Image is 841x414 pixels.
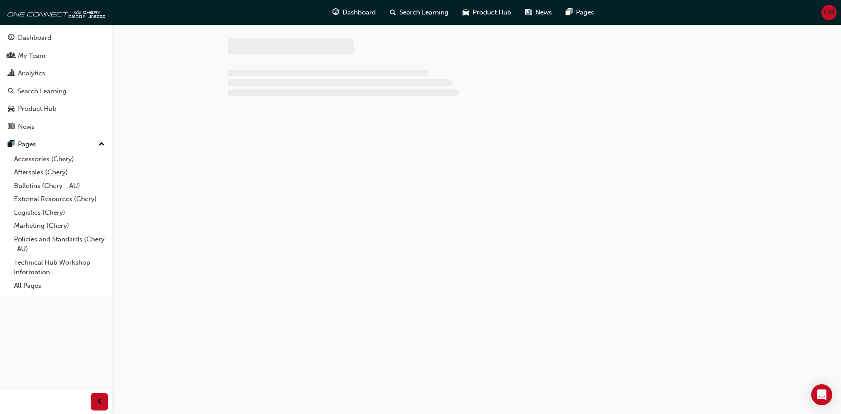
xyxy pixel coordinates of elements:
[11,279,108,293] a: All Pages
[99,139,105,150] span: up-icon
[811,384,832,405] div: Open Intercom Messenger
[535,7,552,18] span: News
[11,256,108,279] a: Technical Hub Workshop information
[4,30,108,46] a: Dashboard
[8,88,14,96] span: search-icon
[11,206,108,219] a: Logistics (Chery)
[576,7,594,18] span: Pages
[18,51,46,61] div: My Team
[8,141,14,149] span: pages-icon
[518,4,559,21] a: news-iconNews
[390,7,396,18] span: search-icon
[383,4,456,21] a: search-iconSearch Learning
[824,7,834,18] span: CM
[821,5,837,20] button: CM
[4,101,108,117] a: Product Hub
[11,152,108,166] a: Accessories (Chery)
[4,28,108,136] button: DashboardMy TeamAnalyticsSearch LearningProduct HubNews
[18,122,35,132] div: News
[8,105,14,113] span: car-icon
[4,4,105,21] img: oneconnect
[18,68,45,78] div: Analytics
[8,123,14,131] span: news-icon
[566,7,572,18] span: pages-icon
[8,70,14,78] span: chart-icon
[18,86,67,96] div: Search Learning
[525,7,532,18] span: news-icon
[463,7,469,18] span: car-icon
[456,4,518,21] a: car-iconProduct Hub
[11,179,108,193] a: Bulletins (Chery - AU)
[8,34,14,42] span: guage-icon
[11,192,108,206] a: External Resources (Chery)
[18,104,57,114] div: Product Hub
[96,396,103,407] span: prev-icon
[343,7,376,18] span: Dashboard
[11,219,108,233] a: Marketing (Chery)
[4,136,108,152] button: Pages
[4,48,108,64] a: My Team
[399,7,449,18] span: Search Learning
[11,233,108,256] a: Policies and Standards (Chery -AU)
[4,65,108,81] a: Analytics
[18,33,51,43] div: Dashboard
[11,166,108,179] a: Aftersales (Chery)
[18,139,36,149] div: Pages
[4,119,108,135] a: News
[473,7,511,18] span: Product Hub
[8,52,14,60] span: people-icon
[559,4,601,21] a: pages-iconPages
[4,83,108,99] a: Search Learning
[325,4,383,21] a: guage-iconDashboard
[332,7,339,18] span: guage-icon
